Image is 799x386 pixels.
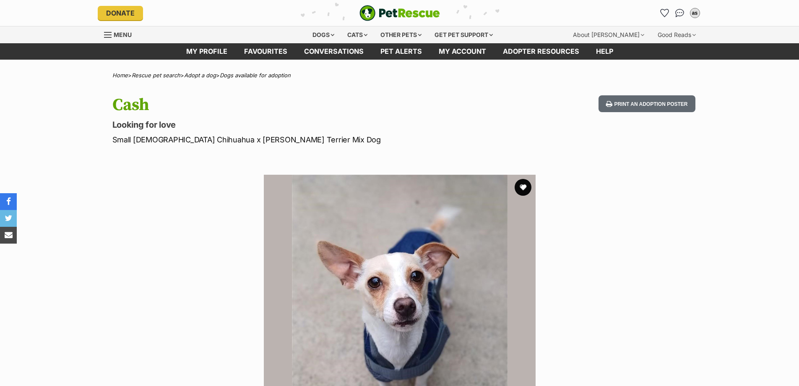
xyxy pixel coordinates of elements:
[673,6,687,20] a: Conversations
[494,43,588,60] a: Adopter resources
[658,6,671,20] a: Favourites
[307,26,340,43] div: Dogs
[652,26,702,43] div: Good Reads
[112,119,467,131] p: Looking for love
[91,72,708,79] div: > > >
[220,72,291,79] a: Dogs available for adoption
[599,95,695,113] button: Print an adoption poster
[372,43,430,60] a: Pet alerts
[691,9,699,17] div: as
[359,5,440,21] img: logo-e224e6f780fb5917bec1dbf3a21bbac754714ae5b6737aabdf751b685950b380.svg
[359,5,440,21] a: PetRescue
[688,6,702,20] button: My account
[430,43,494,60] a: My account
[675,9,684,17] img: chat-41dd97257d64d25036548639549fe6c8038ab92f7586957e7f3b1b290dea8141.svg
[104,26,138,42] a: Menu
[296,43,372,60] a: conversations
[98,6,143,20] a: Donate
[178,43,236,60] a: My profile
[112,72,128,79] a: Home
[588,43,622,60] a: Help
[132,72,180,79] a: Rescue pet search
[112,134,467,145] p: Small [DEMOGRAPHIC_DATA] Chihuahua x [PERSON_NAME] Terrier Mix Dog
[112,95,467,115] h1: Cash
[184,72,216,79] a: Adopt a dog
[429,26,499,43] div: Get pet support
[114,31,132,38] span: Menu
[375,26,427,43] div: Other pets
[515,179,531,196] button: favourite
[236,43,296,60] a: Favourites
[341,26,373,43] div: Cats
[567,26,650,43] div: About [PERSON_NAME]
[658,6,702,20] ul: Account quick links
